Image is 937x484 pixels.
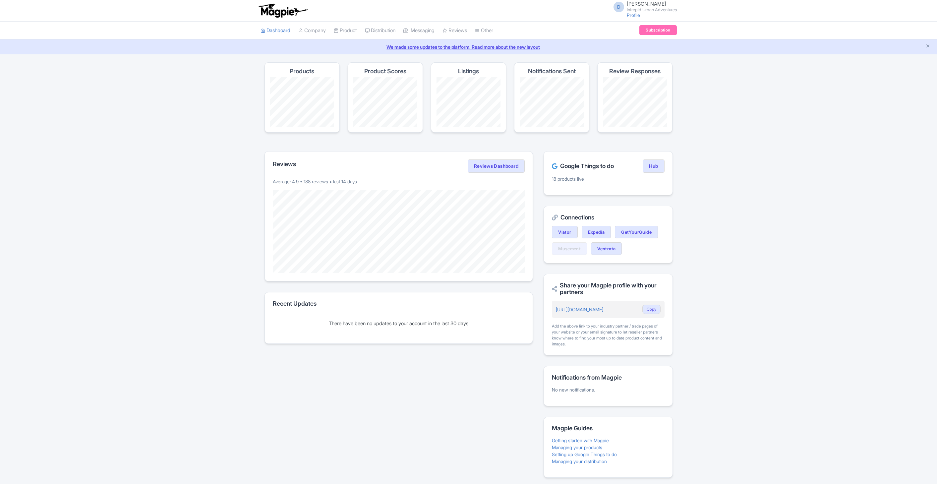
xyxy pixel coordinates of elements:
[552,175,664,182] p: 18 products live
[475,22,493,40] a: Other
[552,386,664,393] p: No new notifications.
[468,159,525,173] a: Reviews Dashboard
[261,22,290,40] a: Dashboard
[552,458,607,464] a: Managing your distribution
[458,68,479,75] h4: Listings
[528,68,576,75] h4: Notifications Sent
[257,3,309,18] img: logo-ab69f6fb50320c5b225c76a69d11143b.png
[442,22,467,40] a: Reviews
[552,226,577,238] a: Viator
[334,22,357,40] a: Product
[609,68,661,75] h4: Review Responses
[273,320,525,328] div: There have been no updates to your account in the last 30 days
[639,25,676,35] a: Subscription
[591,242,622,255] a: Ventrata
[290,68,314,75] h4: Products
[556,307,603,312] a: [URL][DOMAIN_NAME]
[298,22,326,40] a: Company
[925,43,930,50] button: Close announcement
[627,1,666,7] span: [PERSON_NAME]
[643,159,664,173] a: Hub
[552,323,664,347] div: Add the above link to your industry partner / trade pages of your website or your email signature...
[273,178,525,185] p: Average: 4.9 • 188 reviews • last 14 days
[364,68,406,75] h4: Product Scores
[627,12,640,18] a: Profile
[552,374,664,381] h2: Notifications from Magpie
[552,452,617,457] a: Setting up Google Things to do
[552,163,614,169] h2: Google Things to do
[4,43,933,50] a: We made some updates to the platform. Read more about the new layout
[273,300,525,307] h2: Recent Updates
[552,425,664,432] h2: Magpie Guides
[642,305,661,314] button: Copy
[552,282,664,295] h2: Share your Magpie profile with your partners
[552,214,664,221] h2: Connections
[552,438,609,443] a: Getting started with Magpie
[614,2,624,12] span: D
[582,226,611,238] a: Expedia
[365,22,395,40] a: Distribution
[403,22,435,40] a: Messaging
[273,161,296,167] h2: Reviews
[615,226,658,238] a: GetYourGuide
[552,242,587,255] a: Musement
[552,445,602,450] a: Managing your products
[610,1,677,12] a: D [PERSON_NAME] Intrepid Urban Adventures
[627,8,677,12] small: Intrepid Urban Adventures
